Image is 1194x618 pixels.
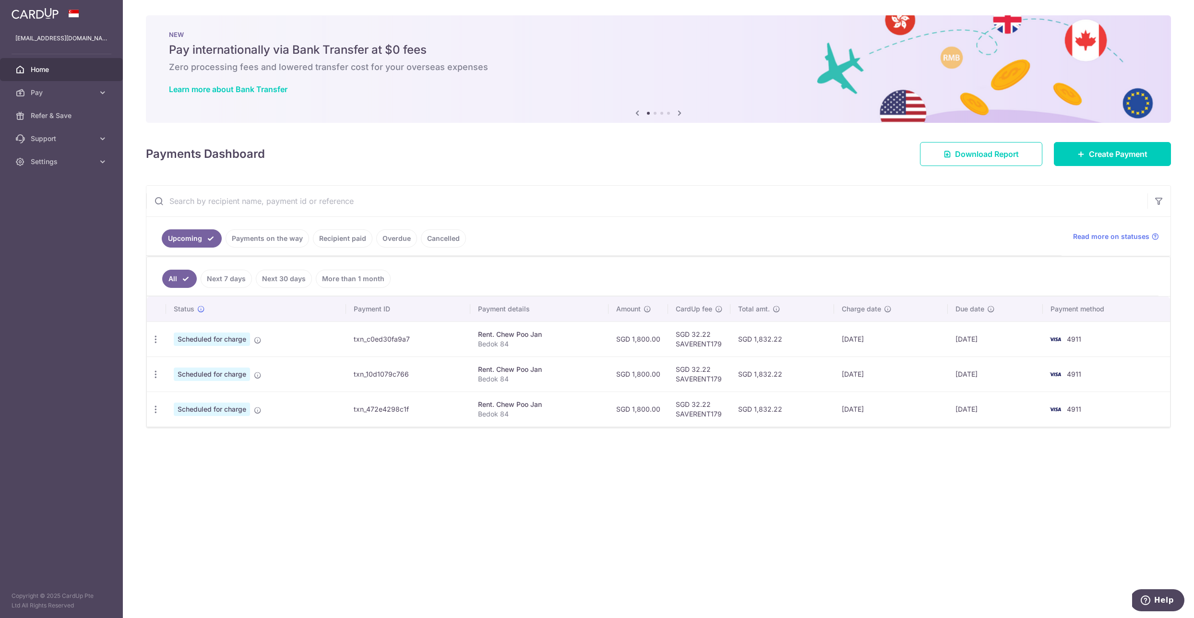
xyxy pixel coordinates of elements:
[346,357,471,392] td: txn_10d1079c766
[174,368,250,381] span: Scheduled for charge
[1067,370,1081,378] span: 4911
[256,270,312,288] a: Next 30 days
[201,270,252,288] a: Next 7 days
[1046,333,1065,345] img: Bank Card
[948,321,1043,357] td: [DATE]
[955,148,1019,160] span: Download Report
[31,65,94,74] span: Home
[478,400,600,409] div: Rent. Chew Poo Jan
[12,8,59,19] img: CardUp
[948,357,1043,392] td: [DATE]
[920,142,1042,166] a: Download Report
[730,392,834,427] td: SGD 1,832.22
[834,357,948,392] td: [DATE]
[948,392,1043,427] td: [DATE]
[15,34,107,43] p: [EMAIL_ADDRESS][DOMAIN_NAME]
[31,88,94,97] span: Pay
[1073,232,1149,241] span: Read more on statuses
[730,321,834,357] td: SGD 1,832.22
[1046,368,1065,380] img: Bank Card
[1054,142,1171,166] a: Create Payment
[169,61,1148,73] h6: Zero processing fees and lowered transfer cost for your overseas expenses
[146,145,265,163] h4: Payments Dashboard
[955,304,984,314] span: Due date
[478,374,600,384] p: Bedok 84
[346,297,471,321] th: Payment ID
[668,321,730,357] td: SGD 32.22 SAVERENT179
[146,15,1171,123] img: Bank transfer banner
[174,333,250,346] span: Scheduled for charge
[1043,297,1170,321] th: Payment method
[169,42,1148,58] h5: Pay internationally via Bank Transfer at $0 fees
[668,357,730,392] td: SGD 32.22 SAVERENT179
[834,321,948,357] td: [DATE]
[1067,335,1081,343] span: 4911
[616,304,641,314] span: Amount
[1073,232,1159,241] a: Read more on statuses
[316,270,391,288] a: More than 1 month
[668,392,730,427] td: SGD 32.22 SAVERENT179
[1067,405,1081,413] span: 4911
[730,357,834,392] td: SGD 1,832.22
[609,321,668,357] td: SGD 1,800.00
[31,111,94,120] span: Refer & Save
[174,304,194,314] span: Status
[676,304,712,314] span: CardUp fee
[162,270,197,288] a: All
[169,31,1148,38] p: NEW
[834,392,948,427] td: [DATE]
[738,304,770,314] span: Total amt.
[376,229,417,248] a: Overdue
[346,321,471,357] td: txn_c0ed30fa9a7
[609,357,668,392] td: SGD 1,800.00
[478,409,600,419] p: Bedok 84
[421,229,466,248] a: Cancelled
[478,339,600,349] p: Bedok 84
[346,392,471,427] td: txn_472e4298c1f
[226,229,309,248] a: Payments on the way
[470,297,608,321] th: Payment details
[146,186,1147,216] input: Search by recipient name, payment id or reference
[609,392,668,427] td: SGD 1,800.00
[313,229,372,248] a: Recipient paid
[478,365,600,374] div: Rent. Chew Poo Jan
[162,229,222,248] a: Upcoming
[174,403,250,416] span: Scheduled for charge
[478,330,600,339] div: Rent. Chew Poo Jan
[1046,404,1065,415] img: Bank Card
[1089,148,1147,160] span: Create Payment
[842,304,881,314] span: Charge date
[31,134,94,143] span: Support
[1132,589,1184,613] iframe: Opens a widget where you can find more information
[169,84,287,94] a: Learn more about Bank Transfer
[31,157,94,166] span: Settings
